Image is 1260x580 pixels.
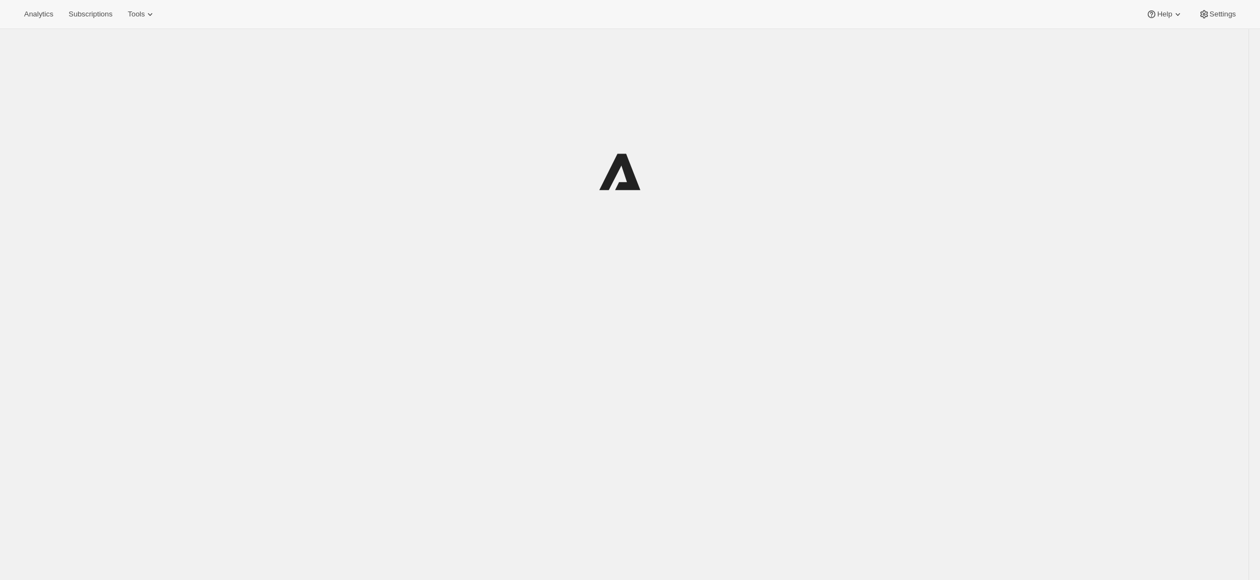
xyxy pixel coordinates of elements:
button: Analytics [18,7,60,22]
span: Subscriptions [68,10,112,19]
button: Tools [121,7,162,22]
span: Help [1157,10,1172,19]
button: Subscriptions [62,7,119,22]
button: Settings [1192,7,1242,22]
span: Settings [1210,10,1236,19]
span: Analytics [24,10,53,19]
button: Help [1139,7,1189,22]
span: Tools [128,10,145,19]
